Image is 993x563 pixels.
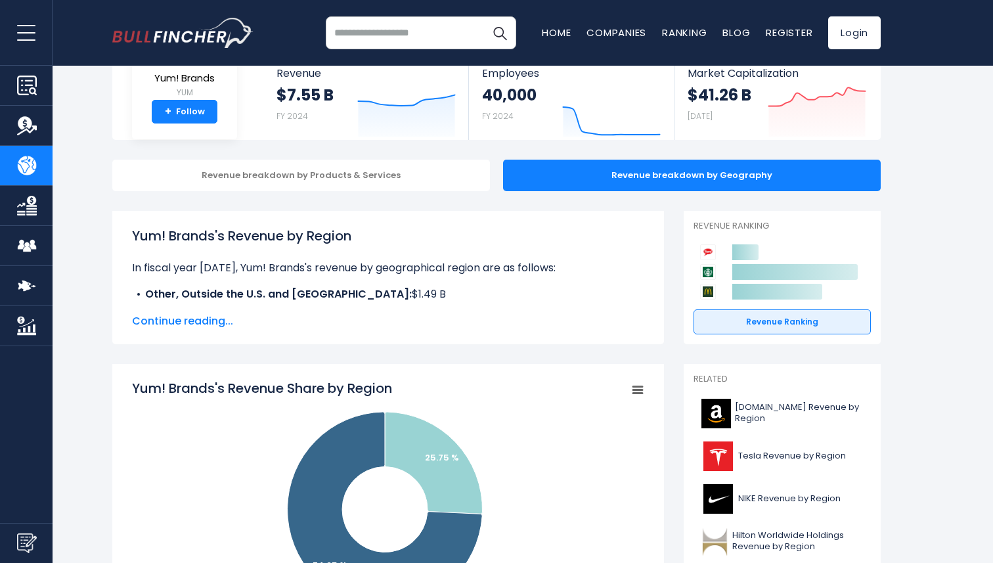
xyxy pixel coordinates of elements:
[700,244,716,260] img: Yum! Brands competitors logo
[732,530,863,552] span: Hilton Worldwide Holdings Revenue by Region
[694,524,871,560] a: Hilton Worldwide Holdings Revenue by Region
[700,284,716,300] img: McDonald's Corporation competitors logo
[688,110,713,122] small: [DATE]
[482,85,537,105] strong: 40,000
[276,85,334,105] strong: $7.55 B
[542,26,571,39] a: Home
[722,26,750,39] a: Blog
[694,221,871,232] p: Revenue Ranking
[132,302,644,318] li: $4.30 B
[145,286,412,302] b: Other, Outside the U.S. and [GEOGRAPHIC_DATA]:
[694,395,871,432] a: [DOMAIN_NAME] Revenue by Region
[700,264,716,280] img: Starbucks Corporation competitors logo
[132,286,644,302] li: $1.49 B
[482,110,514,122] small: FY 2024
[688,67,866,79] span: Market Capitalization
[674,55,879,140] a: Market Capitalization $41.26 B [DATE]
[701,441,734,471] img: TSLA logo
[662,26,707,39] a: Ranking
[701,399,731,428] img: AMZN logo
[112,160,490,191] div: Revenue breakdown by Products & Services
[738,451,846,462] span: Tesla Revenue by Region
[152,100,217,124] a: +Follow
[112,18,254,48] a: Go to homepage
[735,402,863,424] span: [DOMAIN_NAME] Revenue by Region
[694,481,871,517] a: NIKE Revenue by Region
[469,55,673,140] a: Employees 40,000 FY 2024
[132,313,644,329] span: Continue reading...
[482,67,660,79] span: Employees
[154,73,215,84] span: Yum! Brands
[132,379,392,397] tspan: Yum! Brands's Revenue Share by Region
[483,16,516,49] button: Search
[132,260,644,276] p: In fiscal year [DATE], Yum! Brands's revenue by geographical region are as follows:
[586,26,646,39] a: Companies
[701,484,734,514] img: NKE logo
[132,226,644,246] h1: Yum! Brands's Revenue by Region
[263,55,469,140] a: Revenue $7.55 B FY 2024
[503,160,881,191] div: Revenue breakdown by Geography
[701,527,728,556] img: HLT logo
[694,309,871,334] a: Revenue Ranking
[828,16,881,49] a: Login
[276,110,308,122] small: FY 2024
[738,493,841,505] span: NIKE Revenue by Region
[688,85,751,105] strong: $41.26 B
[112,18,254,48] img: bullfincher logo
[276,67,456,79] span: Revenue
[165,106,171,118] strong: +
[145,302,162,317] b: US:
[766,26,812,39] a: Register
[694,438,871,474] a: Tesla Revenue by Region
[694,374,871,385] p: Related
[425,451,459,464] text: 25.75 %
[154,87,215,99] small: YUM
